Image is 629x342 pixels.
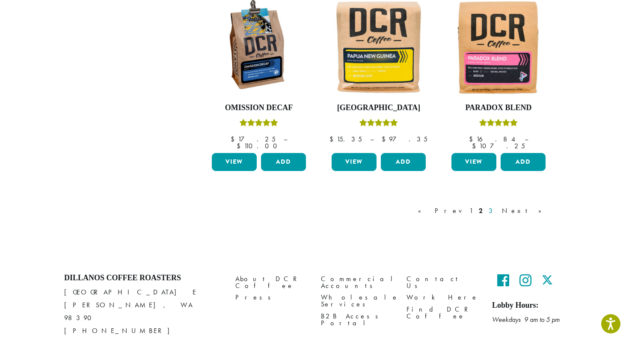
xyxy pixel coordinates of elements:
[329,135,362,144] bdi: 15.35
[449,103,548,113] h4: Paradox Blend
[472,141,479,150] span: $
[235,292,308,303] a: Press
[284,135,287,144] span: –
[237,141,281,150] bdi: 110.00
[382,135,389,144] span: $
[212,153,257,171] a: View
[406,303,479,322] a: Find DCR Coffee
[492,301,565,310] h5: Lobby Hours:
[525,135,528,144] span: –
[451,153,496,171] a: View
[64,273,223,283] h4: Dillanos Coffee Roasters
[406,292,479,303] a: Work Here
[487,206,498,216] a: 3
[329,135,337,144] span: $
[231,135,238,144] span: $
[321,292,394,310] a: Wholesale Services
[321,273,394,292] a: Commercial Accounts
[321,310,394,329] a: B2B Access Portal
[501,153,546,171] button: Add
[231,135,276,144] bdi: 17.25
[469,135,516,144] bdi: 16.84
[370,135,374,144] span: –
[469,135,476,144] span: $
[210,103,308,113] h4: Omission Decaf
[500,206,549,216] a: Next »
[237,141,244,150] span: $
[240,118,278,131] div: Rated 4.33 out of 5
[416,206,465,216] a: « Prev
[382,135,427,144] bdi: 97.35
[64,286,223,337] p: [GEOGRAPHIC_DATA] E [PERSON_NAME], WA 98390 [PHONE_NUMBER]
[359,118,398,131] div: Rated 5.00 out of 5
[381,153,426,171] button: Add
[468,206,475,216] a: 1
[261,153,306,171] button: Add
[329,103,428,113] h4: [GEOGRAPHIC_DATA]
[235,273,308,292] a: About DCR Coffee
[332,153,377,171] a: View
[406,273,479,292] a: Contact Us
[479,118,518,131] div: Rated 5.00 out of 5
[472,141,525,150] bdi: 107.25
[477,206,484,216] a: 2
[492,315,560,324] em: Weekdays 9 am to 5 pm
